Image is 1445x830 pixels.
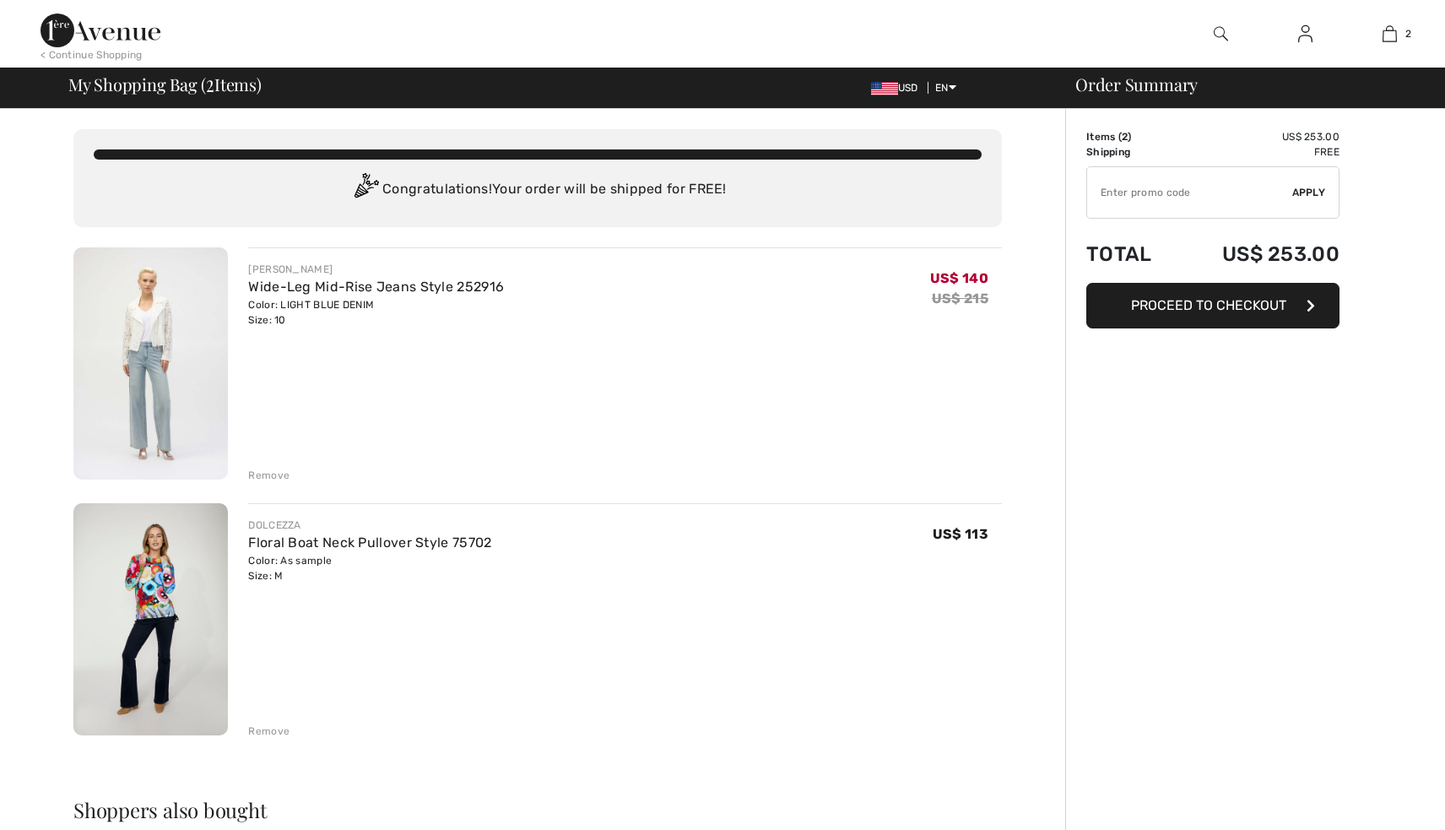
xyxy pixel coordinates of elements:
a: Sign In [1285,24,1326,45]
td: Items ( ) [1086,129,1177,144]
td: US$ 253.00 [1177,129,1339,144]
td: Shipping [1086,144,1177,160]
h2: Shoppers also bought [73,800,1002,820]
div: Congratulations! Your order will be shipped for FREE! [94,173,982,207]
img: My Info [1298,24,1312,44]
span: USD [871,82,925,94]
div: Remove [248,468,290,483]
a: Wide-Leg Mid-Rise Jeans Style 252916 [248,279,504,295]
img: search the website [1214,24,1228,44]
input: Promo code [1087,167,1292,218]
img: US Dollar [871,82,898,95]
span: 2 [1122,131,1128,143]
div: Order Summary [1055,76,1435,93]
s: US$ 215 [932,290,988,307]
img: My Bag [1383,24,1397,44]
a: Floral Boat Neck Pullover Style 75702 [248,534,491,551]
div: < Continue Shopping [41,47,143,62]
div: Color: LIGHT BLUE DENIM Size: 10 [248,297,504,328]
img: Wide-Leg Mid-Rise Jeans Style 252916 [73,247,228,480]
img: Floral Boat Neck Pullover Style 75702 [73,503,228,735]
td: Free [1177,144,1339,160]
button: Proceed to Checkout [1086,283,1339,328]
span: 2 [1405,26,1411,41]
div: [PERSON_NAME] [248,262,504,277]
img: 1ère Avenue [41,14,160,47]
div: Color: As sample Size: M [248,553,491,583]
div: Remove [248,724,290,739]
a: 2 [1348,24,1431,44]
span: Apply [1292,185,1326,200]
td: US$ 253.00 [1177,225,1339,283]
span: EN [935,82,956,94]
span: Proceed to Checkout [1131,297,1286,313]
span: 2 [206,72,214,94]
span: US$ 140 [930,270,988,286]
td: Total [1086,225,1177,283]
span: US$ 113 [933,526,988,542]
span: My Shopping Bag ( Items) [68,76,262,93]
div: DOLCEZZA [248,518,491,533]
img: Congratulation2.svg [349,173,382,207]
